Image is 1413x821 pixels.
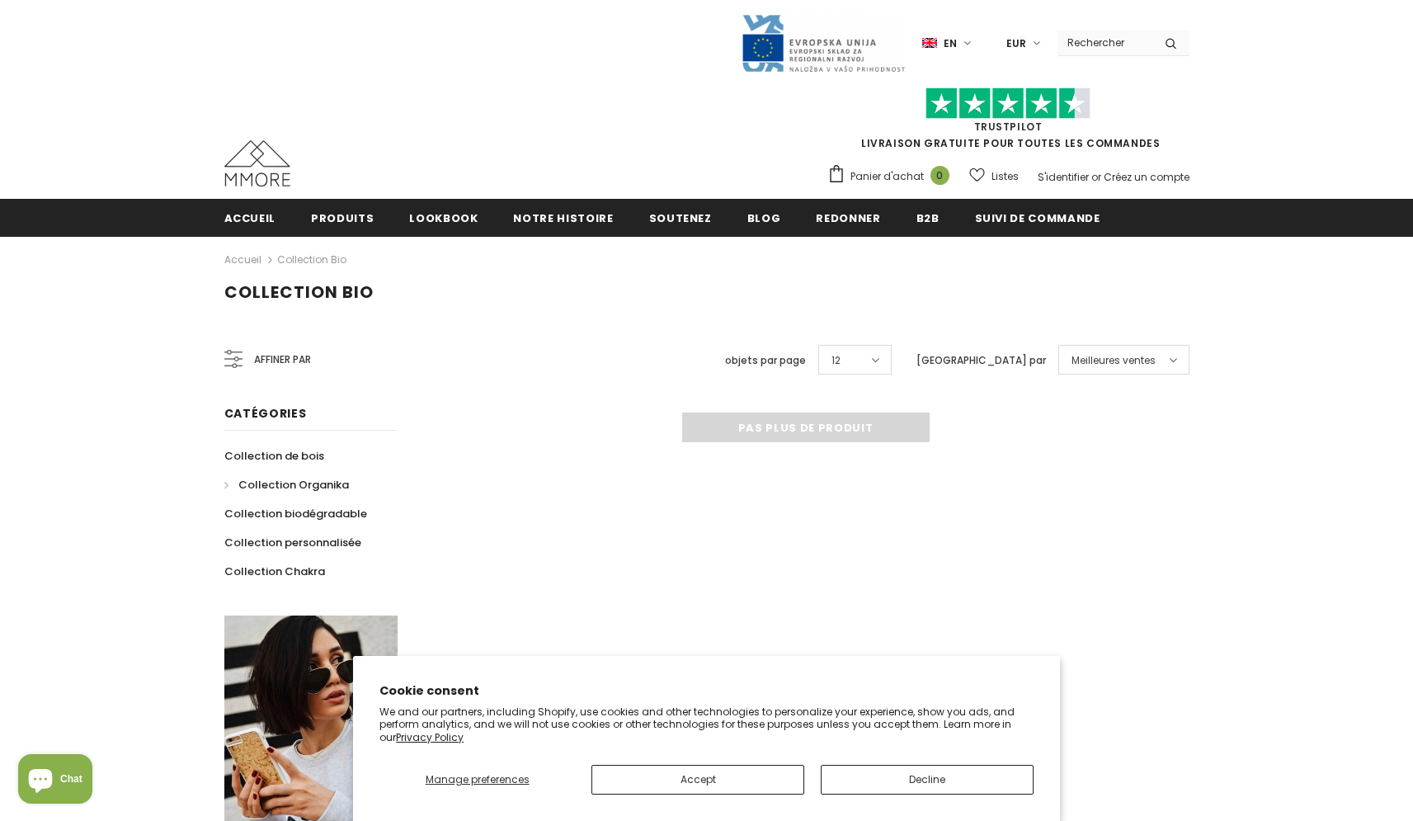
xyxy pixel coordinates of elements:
[1091,170,1101,184] span: or
[224,557,325,586] a: Collection Chakra
[821,765,1034,795] button: Decline
[224,499,367,528] a: Collection biodégradable
[224,564,325,579] span: Collection Chakra
[916,199,940,236] a: B2B
[1038,170,1089,184] a: S'identifier
[224,199,276,236] a: Accueil
[747,199,781,236] a: Blog
[13,754,97,808] inbox-online-store-chat: Shopify online store chat
[224,405,307,422] span: Catégories
[649,210,712,226] span: soutenez
[224,528,361,557] a: Collection personnalisée
[513,199,613,236] a: Notre histoire
[224,506,367,521] span: Collection biodégradable
[224,250,261,270] a: Accueil
[827,95,1189,150] span: LIVRAISON GRATUITE POUR TOUTES LES COMMANDES
[224,441,324,470] a: Collection de bois
[827,164,958,189] a: Panier d'achat 0
[850,168,924,185] span: Panier d'achat
[974,120,1043,134] a: TrustPilot
[379,705,1034,744] p: We and our partners, including Shopify, use cookies and other technologies to personalize your ex...
[1104,170,1189,184] a: Créez un compte
[975,199,1100,236] a: Suivi de commande
[649,199,712,236] a: soutenez
[1057,31,1152,54] input: Search Site
[409,210,478,226] span: Lookbook
[311,199,374,236] a: Produits
[969,162,1019,191] a: Listes
[224,470,349,499] a: Collection Organika
[254,351,311,369] span: Affiner par
[725,352,806,369] label: objets par page
[944,35,957,52] span: en
[224,210,276,226] span: Accueil
[747,210,781,226] span: Blog
[816,210,880,226] span: Redonner
[930,166,949,185] span: 0
[396,730,464,744] a: Privacy Policy
[513,210,613,226] span: Notre histoire
[991,168,1019,185] span: Listes
[311,210,374,226] span: Produits
[591,765,804,795] button: Accept
[926,87,1090,120] img: Faites confiance aux étoiles pilotes
[1072,352,1156,369] span: Meilleures ventes
[741,35,906,50] a: Javni Razpis
[816,199,880,236] a: Redonner
[426,772,530,786] span: Manage preferences
[224,535,361,550] span: Collection personnalisée
[975,210,1100,226] span: Suivi de commande
[379,682,1034,700] h2: Cookie consent
[831,352,841,369] span: 12
[277,252,346,267] a: Collection Bio
[379,765,575,795] button: Manage preferences
[916,352,1046,369] label: [GEOGRAPHIC_DATA] par
[224,448,324,464] span: Collection de bois
[1006,35,1026,52] span: EUR
[409,199,478,236] a: Lookbook
[224,281,374,304] span: Collection Bio
[238,477,349,493] span: Collection Organika
[224,140,290,186] img: Cas MMORE
[741,13,906,73] img: Javni Razpis
[922,36,937,50] img: i-lang-1.png
[916,210,940,226] span: B2B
